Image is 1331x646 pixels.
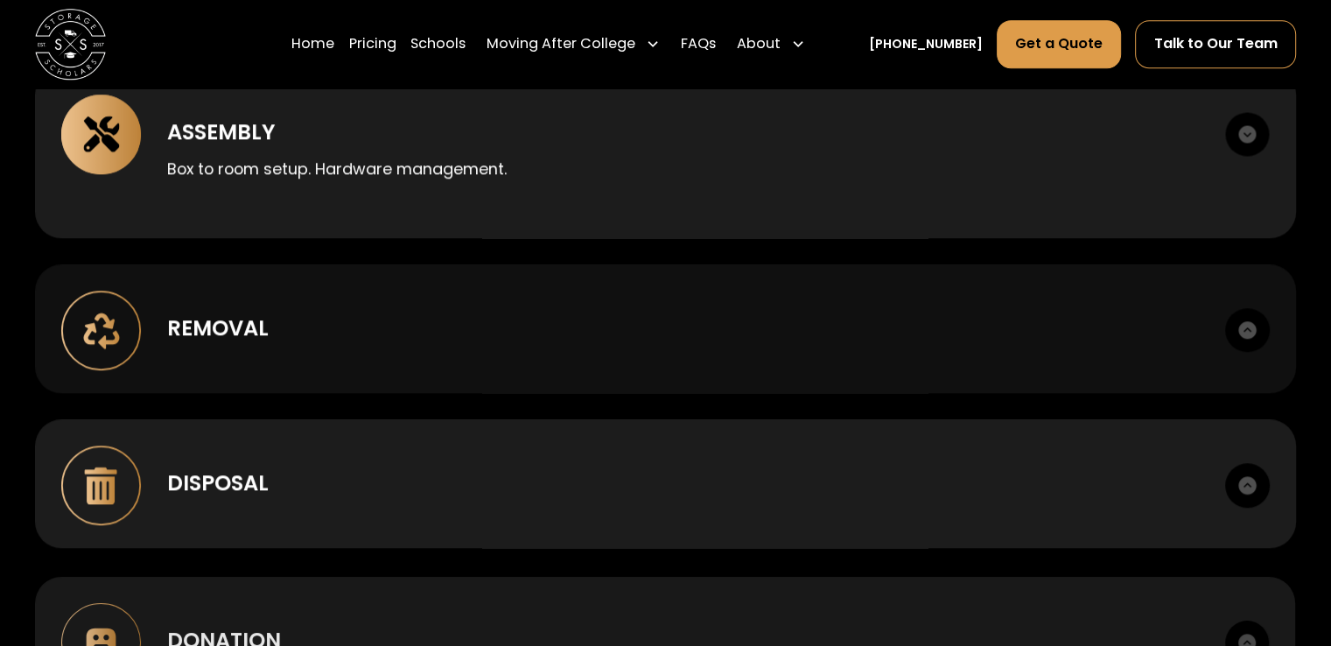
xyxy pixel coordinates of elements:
a: Pricing [349,19,396,68]
a: Talk to Our Team [1135,20,1295,67]
a: Get a Quote [997,20,1121,67]
div: Moving After College [480,19,667,68]
div: About [730,19,812,68]
a: Schools [410,19,466,68]
a: Home [291,19,334,68]
a: home [35,9,106,80]
a: [PHONE_NUMBER] [869,35,983,53]
div: Moving After College [487,33,635,54]
p: Box to room setup. Hardware management. [167,158,1198,181]
div: About [737,33,781,54]
div: Removal [167,312,269,344]
a: FAQs [681,19,716,68]
div: Disposal [167,467,269,499]
img: Storage Scholars main logo [35,9,106,80]
div: Assembly [167,116,275,148]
